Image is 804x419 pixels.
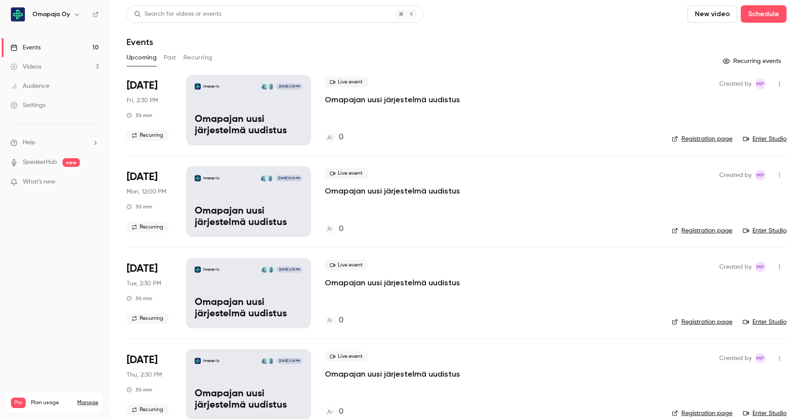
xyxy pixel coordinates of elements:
span: Recurring [127,130,168,141]
div: Oct 7 Tue, 2:30 PM (Europe/Helsinki) [127,258,172,328]
img: Omapajan uusi järjestelmä uudistus [195,175,201,181]
img: Omapaja Oy [11,7,25,21]
a: Manage [77,399,98,406]
span: Maaret Peltoniemi [755,353,766,364]
h1: Events [127,37,153,47]
img: Omapajan uusi järjestelmä uudistus [195,83,201,90]
span: [DATE] 12:00 PM [275,175,302,181]
a: Enter Studio [743,226,787,235]
p: Omapaja Oy [203,267,220,272]
a: Registration page [672,318,732,326]
div: Audience [10,82,49,90]
span: Maaret Peltoniemi [755,170,766,180]
div: 30 min [127,112,152,119]
a: Registration page [672,135,732,143]
button: Recurring [183,51,213,65]
img: Eveliina Pannula [267,175,273,181]
a: Omapajan uusi järjestelmä uudistus [325,186,460,196]
span: MP [756,79,764,89]
span: Maaret Peltoniemi [755,79,766,89]
img: Maaret Peltoniemi [261,267,268,273]
a: Registration page [672,226,732,235]
a: Omapajan uusi järjestelmä uudistus [325,277,460,288]
span: MP [756,353,764,364]
span: Help [23,138,35,147]
span: Live event [325,351,368,362]
h4: 0 [339,223,344,235]
p: Omapajan uusi järjestelmä uudistus [195,297,302,320]
button: Schedule [741,5,787,23]
h6: Omapaja Oy [32,10,70,19]
span: [DATE] 2:30 PM [276,267,302,273]
a: Enter Studio [743,318,787,326]
span: Pro [11,398,26,408]
span: Fri, 2:30 PM [127,96,158,105]
p: Omapajan uusi järjestelmä uudistus [195,388,302,411]
span: [DATE] 2:30 PM [276,358,302,364]
img: Maaret Peltoniemi [261,175,267,181]
img: Eveliina Pannula [268,358,274,364]
a: 0 [325,132,344,143]
img: Eveliina Pannula [268,83,274,90]
div: Settings [10,101,45,110]
div: Events [10,43,41,52]
span: What's new [23,177,55,187]
span: new [62,158,80,167]
a: Enter Studio [743,135,787,143]
a: 0 [325,315,344,326]
a: Omapajan uusi järjestelmä uudistus [325,94,460,105]
span: Recurring [127,222,168,232]
span: MP [756,170,764,180]
span: [DATE] [127,353,158,367]
a: Omapajan uusi järjestelmä uudistusOmapaja OyEveliina PannulaMaaret Peltoniemi[DATE] 2:30 PMOmapaj... [186,258,311,328]
span: Created by [719,262,752,272]
span: Thu, 2:30 PM [127,371,162,379]
div: Videos [10,62,41,71]
a: 0 [325,406,344,418]
span: Maaret Peltoniemi [755,262,766,272]
button: Upcoming [127,51,157,65]
p: Omapaja Oy [203,84,220,89]
button: New video [687,5,737,23]
iframe: Noticeable Trigger [88,178,99,186]
div: 30 min [127,295,152,302]
a: Registration page [672,409,732,418]
a: 0 [325,223,344,235]
img: Omapajan uusi järjestelmä uudistus [195,267,201,273]
span: MP [756,262,764,272]
a: Omapajan uusi järjestelmä uudistusOmapaja OyEveliina PannulaMaaret Peltoniemi[DATE] 2:30 PMOmapaj... [186,75,311,145]
img: Maaret Peltoniemi [261,358,268,364]
div: Oct 3 Fri, 2:30 PM (Europe/Helsinki) [127,75,172,145]
a: Omapajan uusi järjestelmä uudistus [325,369,460,379]
div: 30 min [127,203,152,210]
p: Omapaja Oy [203,359,220,363]
span: Tue, 2:30 PM [127,279,161,288]
div: Oct 6 Mon, 12:00 PM (Europe/Helsinki) [127,166,172,236]
img: Eveliina Pannula [268,267,274,273]
div: 30 min [127,386,152,393]
span: [DATE] [127,170,158,184]
a: Enter Studio [743,409,787,418]
span: Recurring [127,313,168,324]
span: Created by [719,79,752,89]
img: Omapajan uusi järjestelmä uudistus [195,358,201,364]
span: [DATE] [127,262,158,276]
a: Omapajan uusi järjestelmä uudistusOmapaja OyEveliina PannulaMaaret Peltoniemi[DATE] 12:00 PMOmapa... [186,166,311,236]
span: Plan usage [31,399,72,406]
h4: 0 [339,315,344,326]
button: Recurring events [719,54,787,68]
span: [DATE] 2:30 PM [276,83,302,90]
p: Omapajan uusi järjestelmä uudistus [195,114,302,137]
p: Omapaja Oy [203,176,220,180]
span: Created by [719,170,752,180]
h4: 0 [339,132,344,143]
span: Mon, 12:00 PM [127,187,166,196]
span: Created by [719,353,752,364]
div: Search for videos or events [134,10,221,19]
span: Live event [325,260,368,270]
p: Omapajan uusi järjestelmä uudistus [195,206,302,229]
